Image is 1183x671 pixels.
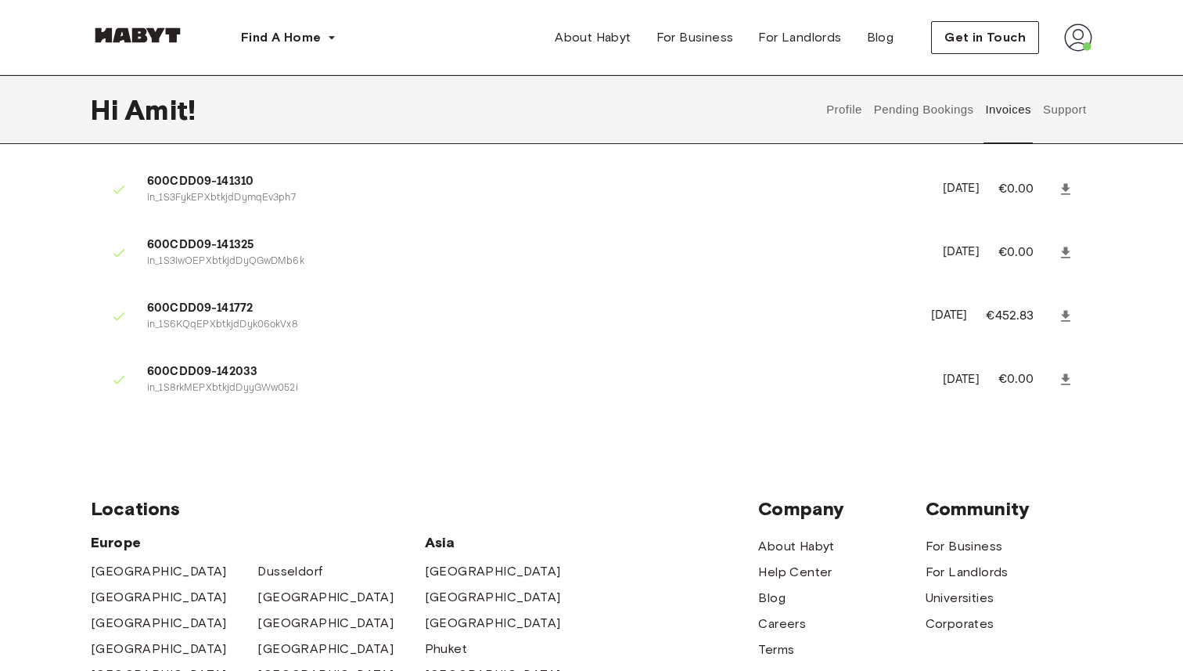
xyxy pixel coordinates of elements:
p: in_1S3IwOEPXbtkjdDyQGwDMb6k [147,254,924,269]
span: 600CDD09-141772 [147,300,912,318]
a: [GEOGRAPHIC_DATA] [91,588,227,607]
a: Phuket [425,640,467,658]
a: For Landlords [746,22,854,53]
span: Blog [867,28,894,47]
span: For Landlords [758,28,841,47]
p: €0.00 [998,244,1055,262]
p: €452.83 [986,307,1055,326]
img: avatar [1064,23,1092,52]
p: [DATE] [943,180,980,198]
span: Community [926,497,1092,521]
a: [GEOGRAPHIC_DATA] [425,588,561,607]
span: 600CDD09-141310 [147,173,924,191]
a: About Habyt [758,537,834,556]
a: Blog [854,22,907,53]
button: Get in Touch [931,21,1039,54]
span: Get in Touch [944,28,1026,47]
p: in_1S8rkMEPXbtkjdDyyGWw052i [147,381,924,396]
a: About Habyt [542,22,643,53]
p: [DATE] [943,244,980,262]
span: Locations [91,497,758,521]
button: Invoices [983,75,1033,144]
a: Blog [758,589,786,608]
span: Company [758,497,925,521]
img: Habyt [91,27,185,43]
p: [DATE] [943,371,980,389]
a: [GEOGRAPHIC_DATA] [257,588,394,607]
span: Asia [425,533,591,552]
button: Pending Bookings [872,75,976,144]
button: Support [1041,75,1088,144]
p: in_1S3FykEPXbtkjdDymqEv3ph7 [147,191,924,206]
a: Careers [758,615,806,633]
a: [GEOGRAPHIC_DATA] [257,614,394,633]
a: For Business [644,22,746,53]
a: [GEOGRAPHIC_DATA] [257,640,394,658]
button: Find A Home [228,22,349,53]
a: For Landlords [926,563,1009,582]
span: 600CDD09-141325 [147,236,924,254]
a: [GEOGRAPHIC_DATA] [425,562,561,581]
a: For Business [926,537,1003,556]
a: [GEOGRAPHIC_DATA] [91,614,227,633]
a: Terms [758,640,794,659]
span: Europe [91,533,425,552]
span: About Habyt [555,28,631,47]
a: [GEOGRAPHIC_DATA] [91,562,227,581]
a: Dusseldorf [257,562,322,581]
p: [DATE] [931,307,968,325]
span: For Business [656,28,734,47]
a: [GEOGRAPHIC_DATA] [425,614,561,633]
a: Help Center [758,563,832,582]
span: 600CDD09-142033 [147,363,924,381]
p: €0.00 [998,370,1055,389]
p: in_1S6KQqEPXbtkjdDyk06okVx8 [147,318,912,333]
span: Hi [91,93,124,126]
span: Amit ! [124,93,196,126]
p: €0.00 [998,180,1055,199]
div: user profile tabs [821,75,1092,144]
a: Universities [926,589,994,608]
span: Find A Home [241,28,321,47]
a: [GEOGRAPHIC_DATA] [91,640,227,658]
button: Profile [825,75,865,144]
a: Corporates [926,615,994,633]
